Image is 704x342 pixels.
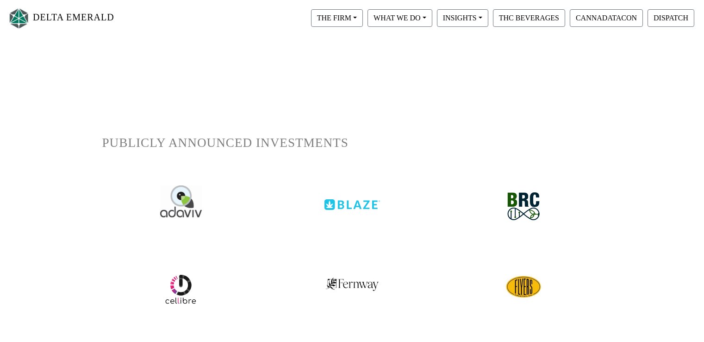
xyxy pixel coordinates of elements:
[648,9,694,27] button: DISPATCH
[500,185,547,228] img: brc
[368,9,432,27] button: WHAT WE DO
[164,273,197,305] img: cellibre
[7,4,114,33] a: DELTA EMERALD
[311,9,363,27] button: THE FIRM
[570,9,643,27] button: CANNADATACON
[493,9,565,27] button: THC BEVERAGES
[7,6,31,31] img: Logo
[567,13,645,21] a: CANNADATACON
[491,13,567,21] a: THC BEVERAGES
[437,9,488,27] button: INSIGHTS
[160,185,202,217] img: adaviv
[102,135,602,151] h1: PUBLICLY ANNOUNCED INVESTMENTS
[324,185,380,210] img: blaze
[325,268,379,291] img: fernway
[645,13,697,21] a: DISPATCH
[505,268,542,305] img: cellibre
